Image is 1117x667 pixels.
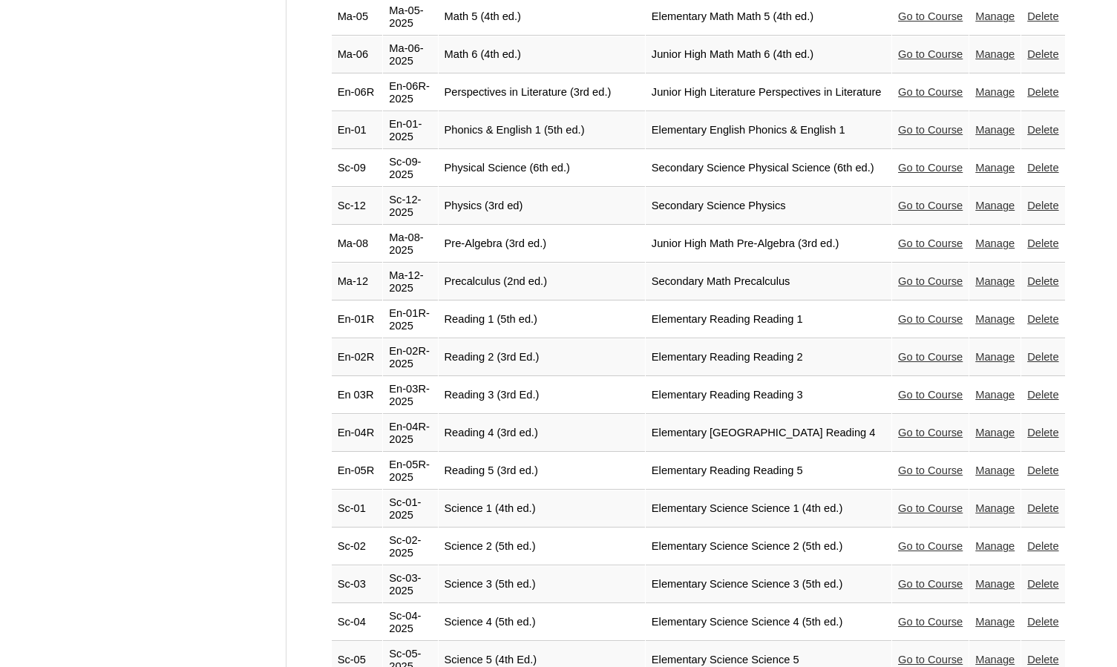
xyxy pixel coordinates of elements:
[439,74,645,111] td: Perspectives in Literature (3rd ed.)
[975,200,1015,211] a: Manage
[439,226,645,263] td: Pre-Algebra (3rd ed.)
[898,351,963,363] a: Go to Course
[1027,351,1058,363] a: Delete
[1027,427,1058,438] a: Delete
[975,86,1015,98] a: Manage
[975,10,1015,22] a: Manage
[332,566,383,603] td: Sc-03
[898,48,963,60] a: Go to Course
[1027,237,1058,249] a: Delete
[898,237,963,249] a: Go to Course
[646,112,891,149] td: Elementary English Phonics & English 1
[332,377,383,414] td: En 03R
[383,604,437,641] td: Sc-04-2025
[898,578,963,590] a: Go to Course
[1027,540,1058,552] a: Delete
[332,150,383,187] td: Sc-09
[439,604,645,641] td: Science 4 (5th ed.)
[439,453,645,490] td: Reading 5 (3rd ed.)
[975,427,1015,438] a: Manage
[383,415,437,452] td: En-04R-2025
[1027,578,1058,590] a: Delete
[1027,616,1058,628] a: Delete
[439,263,645,300] td: Precalculus (2nd ed.)
[646,453,891,490] td: Elementary Reading Reading 5
[646,188,891,225] td: Secondary Science Physics
[439,150,645,187] td: Physical Science (6th ed.)
[646,377,891,414] td: Elementary Reading Reading 3
[898,86,963,98] a: Go to Course
[1027,502,1058,514] a: Delete
[898,389,963,401] a: Go to Course
[975,351,1015,363] a: Manage
[1027,654,1058,666] a: Delete
[383,188,437,225] td: Sc-12-2025
[898,502,963,514] a: Go to Course
[439,339,645,376] td: Reading 2 (3rd Ed.)
[332,74,383,111] td: En-06R
[439,377,645,414] td: Reading 3 (3rd Ed.)
[383,528,437,565] td: Sc-02-2025
[898,464,963,476] a: Go to Course
[646,339,891,376] td: Elementary Reading Reading 2
[898,200,963,211] a: Go to Course
[898,540,963,552] a: Go to Course
[975,578,1015,590] a: Manage
[975,389,1015,401] a: Manage
[646,301,891,338] td: Elementary Reading Reading 1
[332,339,383,376] td: En-02R
[898,313,963,325] a: Go to Course
[383,74,437,111] td: En-06R-2025
[646,566,891,603] td: Elementary Science Science 3 (5th ed.)
[383,301,437,338] td: En-01R-2025
[975,162,1015,174] a: Manage
[975,313,1015,325] a: Manage
[383,36,437,73] td: Ma-06-2025
[332,490,383,528] td: Sc-01
[1027,464,1058,476] a: Delete
[439,112,645,149] td: Phonics & English 1 (5th ed.)
[383,377,437,414] td: En-03R-2025
[1027,124,1058,136] a: Delete
[439,566,645,603] td: Science 3 (5th ed.)
[898,124,963,136] a: Go to Course
[332,453,383,490] td: En-05R
[975,237,1015,249] a: Manage
[332,226,383,263] td: Ma-08
[646,74,891,111] td: Junior High Literature Perspectives in Literature
[898,162,963,174] a: Go to Course
[383,453,437,490] td: En-05R-2025
[1027,162,1058,174] a: Delete
[383,490,437,528] td: Sc-01-2025
[646,150,891,187] td: Secondary Science Physical Science (6th ed.)
[1027,200,1058,211] a: Delete
[1027,313,1058,325] a: Delete
[439,490,645,528] td: Science 1 (4th ed.)
[646,490,891,528] td: Elementary Science Science 1 (4th ed.)
[1027,86,1058,98] a: Delete
[898,616,963,628] a: Go to Course
[383,150,437,187] td: Sc-09-2025
[1027,10,1058,22] a: Delete
[975,275,1015,287] a: Manage
[383,112,437,149] td: En-01-2025
[646,36,891,73] td: Junior High Math Math 6 (4th ed.)
[332,112,383,149] td: En-01
[646,528,891,565] td: Elementary Science Science 2 (5th ed.)
[646,263,891,300] td: Secondary Math Precalculus
[332,188,383,225] td: Sc-12
[898,275,963,287] a: Go to Course
[898,654,963,666] a: Go to Course
[383,263,437,300] td: Ma-12-2025
[975,540,1015,552] a: Manage
[975,464,1015,476] a: Manage
[1027,275,1058,287] a: Delete
[975,502,1015,514] a: Manage
[1027,48,1058,60] a: Delete
[332,415,383,452] td: En-04R
[646,226,891,263] td: Junior High Math Pre-Algebra (3rd ed.)
[332,263,383,300] td: Ma-12
[1027,389,1058,401] a: Delete
[383,226,437,263] td: Ma-08-2025
[975,616,1015,628] a: Manage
